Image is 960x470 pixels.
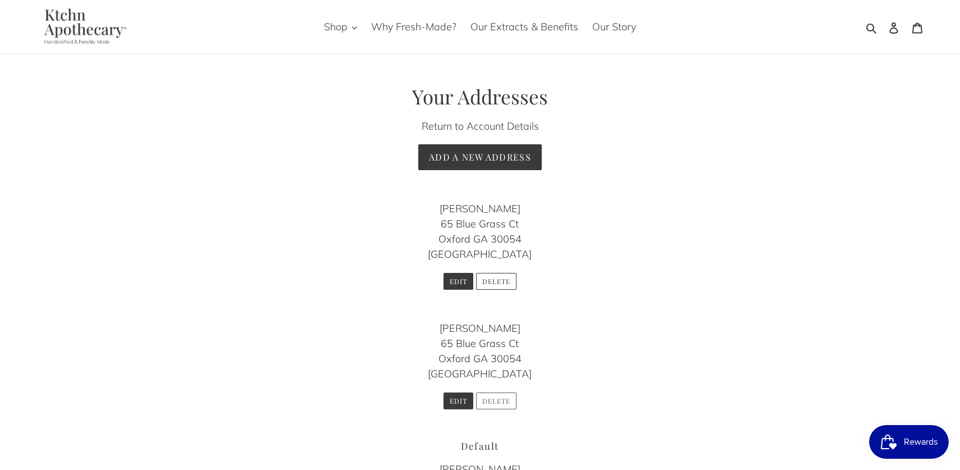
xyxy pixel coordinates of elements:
h2: Default [279,440,682,451]
span: Our Extracts & Benefits [470,20,578,34]
a: Return to Account Details [422,120,539,133]
span: Why Fresh-Made? [371,20,456,34]
a: Why Fresh-Made? [365,17,462,36]
span: Shop [324,20,348,34]
button: Add a New Address [418,144,542,170]
button: Edit [444,393,473,409]
h1: Your Addresses [174,85,786,108]
iframe: Button to open loyalty program pop-up [869,425,949,459]
button: Delete [476,273,516,290]
button: Shop [318,17,363,36]
button: Edit [444,273,473,290]
button: Delete [476,393,516,409]
span: Our Story [592,20,636,34]
a: Our Story [587,17,642,36]
p: [PERSON_NAME] 65 Blue Grass Ct Oxford GA 30054 [GEOGRAPHIC_DATA] [279,321,682,381]
p: [PERSON_NAME] 65 Blue Grass Ct Oxford GA 30054 [GEOGRAPHIC_DATA] [279,201,682,262]
img: Ktchn Apothecary [31,8,135,45]
a: Our Extracts & Benefits [465,17,584,36]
